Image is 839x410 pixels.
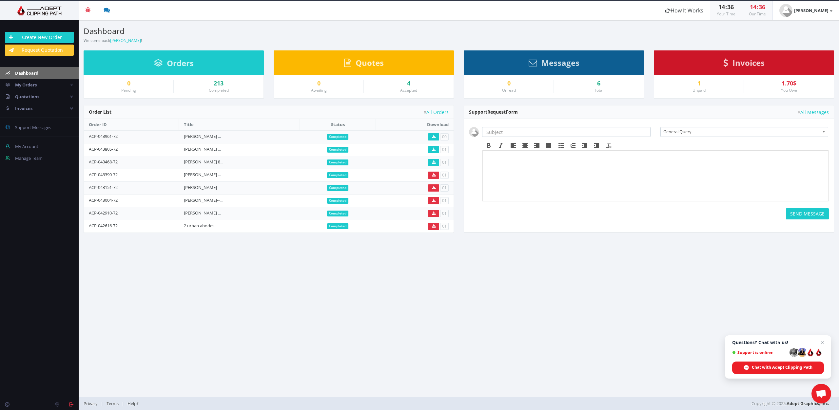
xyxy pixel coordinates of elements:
[749,80,829,87] div: 1.70$
[89,184,118,190] a: ACP-043151-72
[591,141,602,150] div: Increase indent
[725,3,727,11] span: :
[579,141,591,150] div: Decrease indent
[84,401,101,406] a: Privacy
[279,80,359,87] a: 0
[89,172,118,177] a: ACP-043390-72
[124,401,142,406] a: Help?
[84,38,142,43] small: Welcome back !
[89,223,118,229] a: ACP-042616-72
[154,62,194,67] a: Orders
[89,210,118,216] a: ACP-042910-72
[469,127,479,137] img: user_default.jpg
[327,211,348,216] span: Completed
[184,210,234,216] a: [PERSON_NAME] ABODES
[487,109,506,115] span: Request
[507,141,519,150] div: Align left
[603,141,615,150] div: Clear formatting
[594,87,603,93] small: Total
[495,141,507,150] div: Italic
[327,172,348,178] span: Completed
[5,32,74,43] a: Create New Order
[184,223,214,229] a: 2 urban abodes
[327,147,348,153] span: Completed
[209,87,229,93] small: Completed
[787,401,829,406] a: Adept Graphics, Inc.
[179,119,300,130] th: Title
[15,124,51,130] span: Support Messages
[89,146,118,152] a: ACP-043805-72
[89,109,111,115] span: Order List
[89,133,118,139] a: ACP-043961-72
[327,223,348,229] span: Completed
[110,38,141,43] a: [PERSON_NAME]
[327,159,348,165] span: Completed
[15,105,32,111] span: Invoices
[781,87,797,93] small: You Owe
[184,197,254,203] a: [PERSON_NAME]-- [PERSON_NAME]
[167,58,194,68] span: Orders
[369,80,449,87] a: 4
[482,127,651,137] input: Subject
[84,119,179,130] th: Order ID
[779,4,792,17] img: user_default.jpg
[15,82,37,88] span: My Orders
[103,401,122,406] a: Terms
[483,141,495,150] div: Bold
[567,141,579,150] div: Numbered list
[723,61,765,67] a: Invoices
[751,400,829,407] span: Copyright © 2025,
[400,87,417,93] small: Accepted
[89,159,118,165] a: ACP-043468-72
[732,57,765,68] span: Invoices
[469,80,549,87] a: 0
[811,384,831,403] div: Open chat
[749,11,766,17] small: Our Time
[424,110,449,115] a: All Orders
[718,3,725,11] span: 14
[84,397,584,410] div: | |
[184,172,246,177] a: [PERSON_NAME] Urban Abodes
[184,184,217,190] a: [PERSON_NAME]
[121,87,136,93] small: Pending
[717,11,735,17] small: Your Time
[5,6,74,15] img: Adept Graphics
[541,57,579,68] span: Messages
[531,141,543,150] div: Align right
[179,80,259,87] a: 213
[732,340,824,345] span: Questions? Chat with us!
[559,80,639,87] div: 6
[300,119,376,130] th: Status
[89,197,118,203] a: ACP-043004-72
[483,151,828,201] iframe: Rich Text Area. Press ALT-F9 for menu. Press ALT-F10 for toolbar. Press ALT-0 for help
[519,141,531,150] div: Align center
[659,1,710,20] a: How It Works
[184,159,234,165] a: [PERSON_NAME] 87_2025
[89,80,168,87] a: 0
[818,339,826,346] span: Close chat
[15,155,43,161] span: Manage Team
[327,185,348,191] span: Completed
[756,3,759,11] span: :
[344,61,384,67] a: Quotes
[555,141,567,150] div: Bullet list
[327,134,348,140] span: Completed
[311,87,327,93] small: Awaiting
[727,3,734,11] span: 36
[750,3,756,11] span: 14
[184,133,249,139] a: [PERSON_NAME] Canfied 10_2025
[327,198,348,204] span: Completed
[15,94,39,100] span: Quotations
[356,57,384,68] span: Quotes
[5,45,74,56] a: Request Quotation
[15,143,38,149] span: My Account
[732,350,787,355] span: Support is online
[732,362,824,374] div: Chat with Adept Clipping Path
[773,1,839,20] a: [PERSON_NAME]
[693,87,706,93] small: Unpaid
[659,80,739,87] a: 1
[794,8,828,13] strong: [PERSON_NAME]
[798,110,829,115] a: All Messages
